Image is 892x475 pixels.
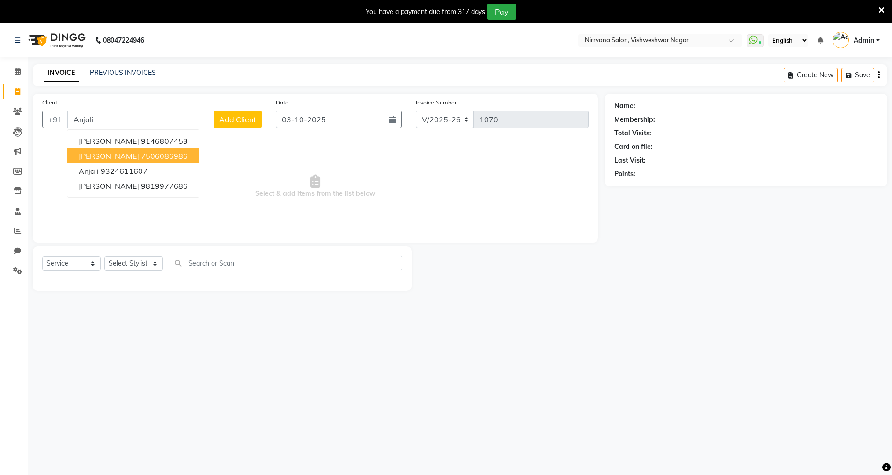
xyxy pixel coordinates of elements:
b: 08047224946 [103,27,144,53]
div: Membership: [614,115,655,125]
img: logo [24,27,88,53]
div: Last Visit: [614,156,646,165]
span: Select & add items from the list below [42,140,589,233]
input: Search by Name/Mobile/Email/Code [67,111,214,128]
button: Save [841,68,874,82]
ngb-highlight: 9324611607 [101,166,147,176]
span: Add Client [219,115,256,124]
div: Points: [614,169,635,179]
div: You have a payment due from 317 days [366,7,485,17]
span: [PERSON_NAME] [79,181,139,191]
button: Create New [784,68,838,82]
ngb-highlight: 9146807453 [141,136,188,146]
label: Date [276,98,288,107]
div: Name: [614,101,635,111]
div: Total Visits: [614,128,651,138]
span: Anjali [79,166,99,176]
span: [PERSON_NAME] [79,151,139,161]
button: +91 [42,111,68,128]
ngb-highlight: 9819977686 [141,181,188,191]
span: [PERSON_NAME] [79,136,139,146]
label: Client [42,98,57,107]
ngb-highlight: 7506086986 [141,151,188,161]
button: Add Client [214,111,262,128]
a: INVOICE [44,65,79,82]
button: Pay [487,4,516,20]
input: Search or Scan [170,256,402,270]
label: Invoice Number [416,98,457,107]
img: Admin [833,32,849,48]
span: Admin [854,36,874,45]
div: Card on file: [614,142,653,152]
a: PREVIOUS INVOICES [90,68,156,77]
